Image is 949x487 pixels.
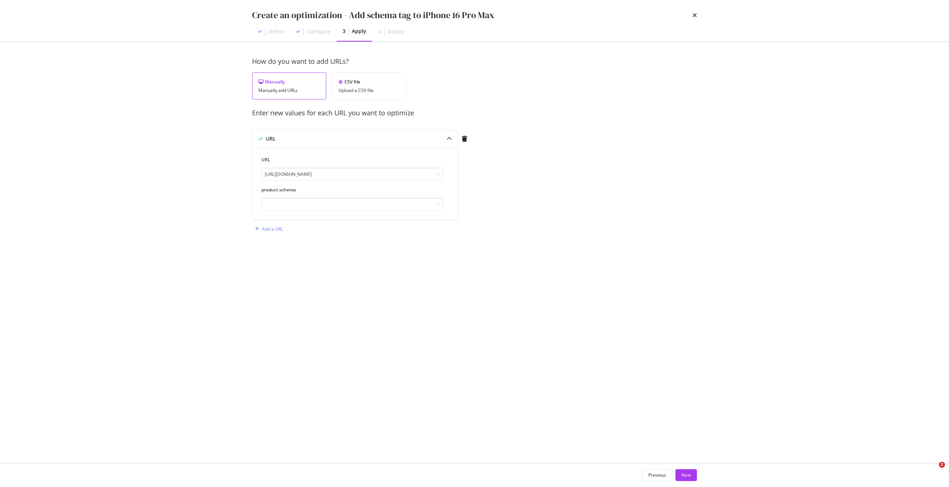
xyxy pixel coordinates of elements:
[675,469,697,481] button: Next
[252,9,495,22] div: Create an optimization - Add schema tag to iPhone 16 Pro Max
[261,157,443,163] label: URL
[924,462,942,480] iframe: Intercom live chat
[258,79,320,85] div: Manually
[681,472,691,478] div: Next
[648,472,666,478] div: Previous
[261,168,443,181] input: https://example.com
[387,28,404,35] div: Deploy
[252,57,697,66] div: How do you want to add URLs?
[352,27,366,35] div: Apply
[338,79,400,85] div: CSV file
[307,28,331,35] div: Configure
[642,469,672,481] button: Previous
[258,88,320,93] div: Manually add URLs
[268,28,284,35] div: Define
[338,88,400,93] div: Upload a CSV file
[378,28,381,35] div: 4
[252,108,697,118] div: Enter new values for each URL you want to optimize
[692,9,697,22] div: times
[261,187,443,193] label: product schema
[252,223,283,235] button: Add a URL
[939,462,945,468] span: 2
[262,226,283,232] div: Add a URL
[266,135,276,142] div: URL
[343,27,345,35] div: 3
